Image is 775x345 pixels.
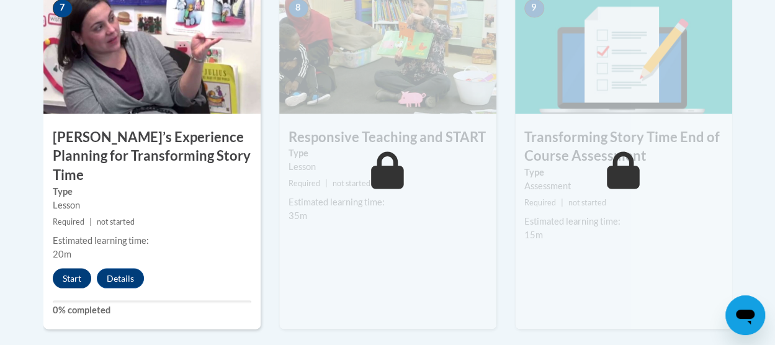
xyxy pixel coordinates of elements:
span: Required [289,178,320,187]
span: 15m [524,229,543,240]
div: Estimated learning time: [53,233,251,247]
span: not started [333,178,370,187]
label: Type [524,165,723,179]
span: | [325,178,328,187]
iframe: Button to launch messaging window [725,295,765,335]
div: Estimated learning time: [289,195,487,208]
span: | [89,217,92,226]
button: Start [53,268,91,288]
span: not started [568,197,606,207]
label: Type [53,184,251,198]
label: Type [289,146,487,159]
label: 0% completed [53,303,251,316]
span: Required [524,197,556,207]
span: not started [97,217,135,226]
span: 20m [53,248,71,259]
span: 35m [289,210,307,220]
h3: [PERSON_NAME]’s Experience Planning for Transforming Story Time [43,127,261,184]
h3: Transforming Story Time End of Course Assessment [515,127,732,166]
span: | [561,197,563,207]
div: Lesson [53,198,251,212]
div: Lesson [289,159,487,173]
div: Assessment [524,179,723,192]
span: Required [53,217,84,226]
div: Estimated learning time: [524,214,723,228]
button: Details [97,268,144,288]
h3: Responsive Teaching and START [279,127,496,146]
